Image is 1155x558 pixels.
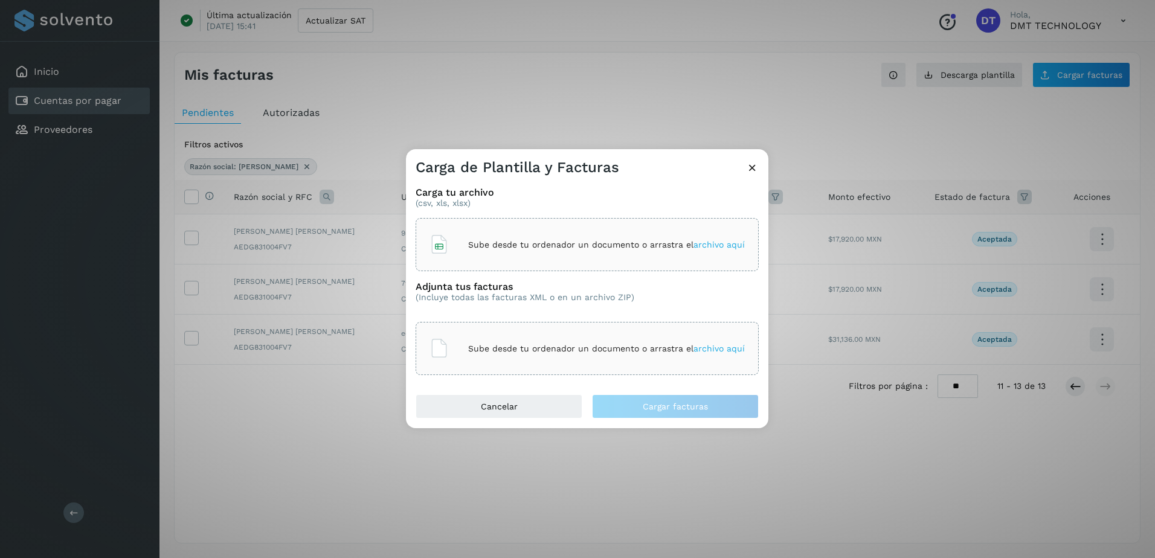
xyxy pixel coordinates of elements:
p: Sube desde tu ordenador un documento o arrastra el [468,344,745,354]
h3: Adjunta tus facturas [416,281,634,292]
button: Cancelar [416,394,582,418]
p: Sube desde tu ordenador un documento o arrastra el [468,240,745,250]
h3: Carga tu archivo [416,187,759,198]
span: Cargar facturas [643,402,708,411]
button: Cargar facturas [592,394,759,418]
p: (csv, xls, xlsx) [416,198,759,208]
h3: Carga de Plantilla y Facturas [416,159,619,176]
p: (Incluye todas las facturas XML o en un archivo ZIP) [416,292,634,303]
span: Cancelar [481,402,518,411]
span: archivo aquí [693,240,745,249]
span: archivo aquí [693,344,745,353]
